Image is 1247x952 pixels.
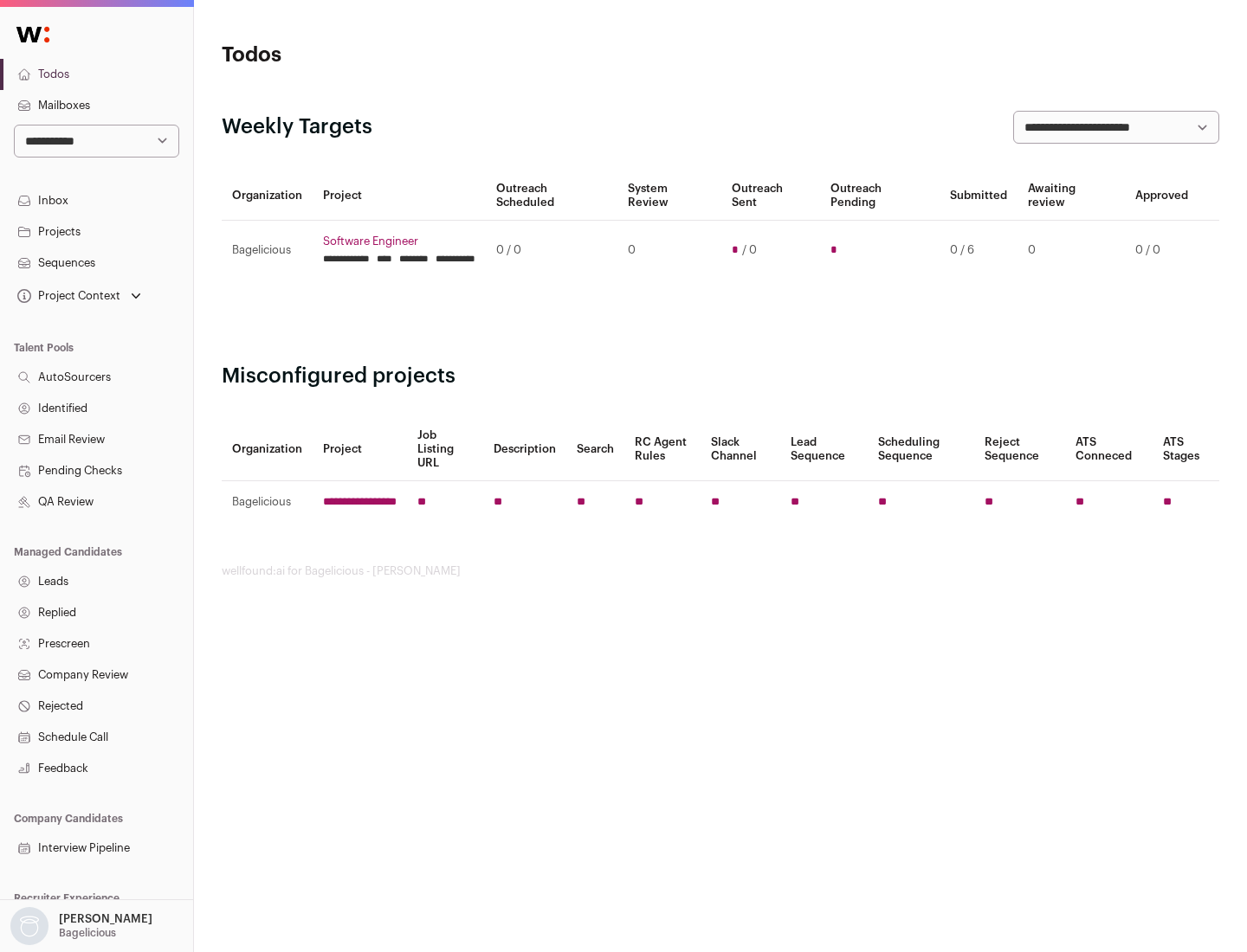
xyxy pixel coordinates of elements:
[222,418,313,481] th: Organization
[1125,171,1199,221] th: Approved
[10,907,48,945] img: nopic.png
[14,284,145,308] button: Open dropdown
[1018,171,1125,221] th: Awaiting review
[820,171,939,221] th: Outreach Pending
[721,171,821,221] th: Outreach Sent
[617,221,720,280] td: 0
[1065,418,1152,481] th: ATS Conneced
[617,171,720,221] th: System Review
[940,221,1018,280] td: 0 / 6
[486,171,617,221] th: Outreach Scheduled
[222,171,313,221] th: Organization
[222,564,1219,578] footer: wellfound:ai for Bagelicious - [PERSON_NAME]
[940,171,1018,221] th: Submitted
[7,17,59,52] img: Wellfound
[407,418,483,481] th: Job Listing URL
[974,418,1066,481] th: Reject Sequence
[486,221,617,280] td: 0 / 0
[222,363,1219,390] h2: Misconfigured projects
[624,418,700,481] th: RC Agent Rules
[222,221,313,280] td: Bagelicious
[483,418,566,481] th: Description
[313,171,486,221] th: Project
[1018,221,1125,280] td: 0
[222,481,313,524] td: Bagelicious
[313,418,407,481] th: Project
[868,418,974,481] th: Scheduling Sequence
[566,418,624,481] th: Search
[222,42,554,69] h1: Todos
[1125,221,1199,280] td: 0 / 0
[742,243,757,257] span: / 0
[7,907,156,945] button: Open dropdown
[323,235,475,248] a: Software Engineer
[701,418,780,481] th: Slack Channel
[59,912,152,926] p: [PERSON_NAME]
[1153,418,1219,481] th: ATS Stages
[14,289,120,303] div: Project Context
[222,113,372,141] h2: Weekly Targets
[59,926,116,940] p: Bagelicious
[780,418,868,481] th: Lead Sequence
